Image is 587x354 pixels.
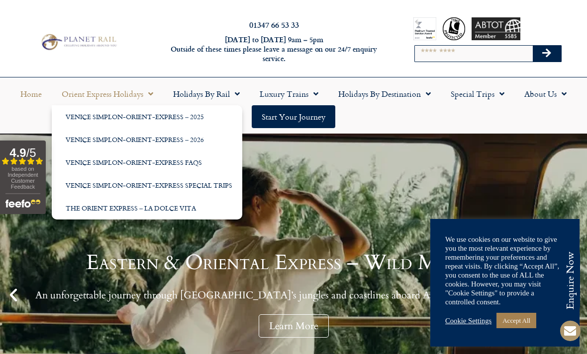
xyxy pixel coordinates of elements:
[52,197,242,219] a: The Orient Express – La Dolce Vita
[328,82,441,105] a: Holidays by Destination
[5,82,582,128] nav: Menu
[10,82,52,105] a: Home
[159,35,389,63] h6: [DATE] to [DATE] 9am – 5pm Outside of these times please leave a message on our 24/7 enquiry serv...
[52,128,242,151] a: Venice Simplon-Orient-Express – 2026
[533,46,562,62] button: Search
[163,82,250,105] a: Holidays by Rail
[35,252,552,273] h1: Eastern & Oriental Express – Wild Malaysia
[35,289,552,301] p: An unforgettable journey through [GEOGRAPHIC_DATA]’s jungles and coastlines aboard Asia’s most ic...
[259,314,329,338] a: Learn More
[52,151,242,174] a: Venice Simplon-Orient-Express FAQs
[252,105,335,128] a: Start your Journey
[496,313,536,328] a: Accept All
[514,82,577,105] a: About Us
[250,82,328,105] a: Luxury Trains
[52,82,163,105] a: Orient Express Holidays
[445,316,491,325] a: Cookie Settings
[38,32,118,52] img: Planet Rail Train Holidays Logo
[52,105,242,128] a: Venice Simplon-Orient-Express – 2025
[249,19,299,30] a: 01347 66 53 33
[445,235,565,306] div: We use cookies on our website to give you the most relevant experience by remembering your prefer...
[52,105,242,219] ul: Orient Express Holidays
[5,286,22,303] div: Previous slide
[52,174,242,197] a: Venice Simplon-Orient-Express Special Trips
[441,82,514,105] a: Special Trips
